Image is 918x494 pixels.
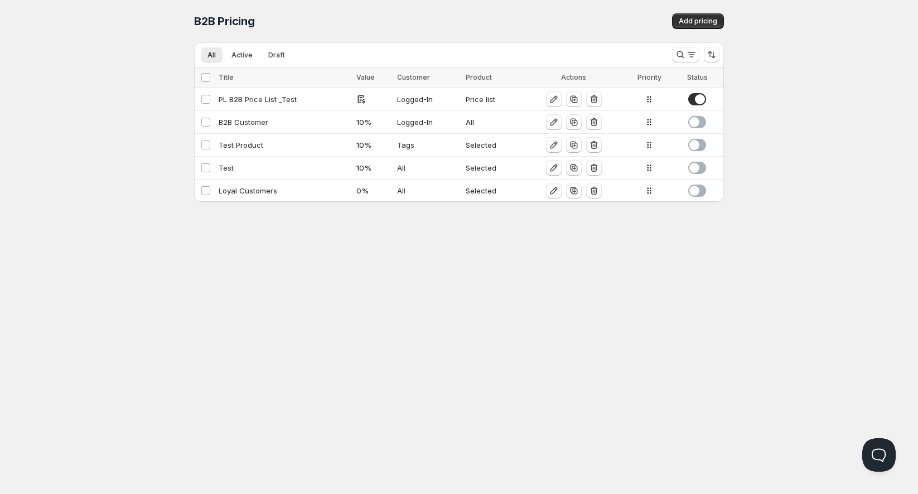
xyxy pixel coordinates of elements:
[687,73,708,81] span: Status
[194,14,255,28] span: B2B Pricing
[466,117,520,128] div: All
[397,162,459,173] div: All
[397,117,459,128] div: Logged-In
[466,185,520,196] div: Selected
[679,17,717,26] span: Add pricing
[268,51,285,60] span: Draft
[561,73,586,81] span: Actions
[397,73,430,81] span: Customer
[637,73,661,81] span: Priority
[704,47,719,62] button: Sort the results
[356,185,390,196] div: 0 %
[356,117,390,128] div: 10 %
[219,94,350,105] div: PL B2B Price List _Test
[397,139,459,151] div: Tags
[219,162,350,173] div: Test
[356,162,390,173] div: 10 %
[219,185,350,196] div: Loyal Customers
[466,94,520,105] div: Price list
[397,185,459,196] div: All
[219,139,350,151] div: Test Product
[397,94,459,105] div: Logged-In
[356,139,390,151] div: 10 %
[466,73,492,81] span: Product
[356,73,375,81] span: Value
[466,139,520,151] div: Selected
[673,47,699,62] button: Search and filter results
[862,438,896,472] iframe: Help Scout Beacon - Open
[219,73,234,81] span: Title
[219,117,350,128] div: B2B Customer
[672,13,724,29] button: Add pricing
[207,51,216,60] span: All
[231,51,253,60] span: Active
[466,162,520,173] div: Selected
